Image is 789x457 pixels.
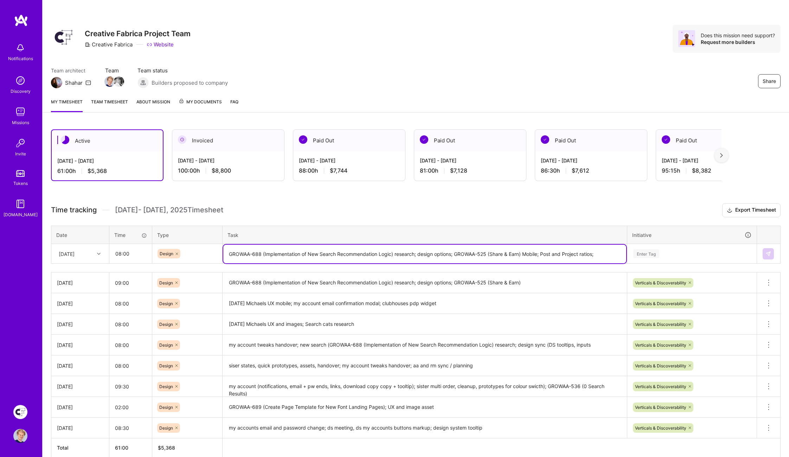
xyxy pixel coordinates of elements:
[212,167,231,174] span: $8,800
[223,294,626,313] textarea: [DATE] Michaels UX mobile; my account email confirmation modal; clubhouses pdp widget
[109,398,152,417] input: HH:MM
[635,425,686,431] span: Verticals & Discoverability
[59,250,75,257] div: [DATE]
[52,130,163,152] div: Active
[159,322,173,327] span: Design
[85,41,133,48] div: Creative Fabrica
[701,32,775,39] div: Does this mission need support?
[420,135,428,144] img: Paid Out
[223,273,626,293] textarea: GROWAA-688 (Implementation of New Search Recommendation Logic) research; design options; GROWAA-5...
[678,30,695,47] img: Avatar
[159,425,173,431] span: Design
[105,76,114,88] a: Team Member Avatar
[110,244,152,263] input: HH:MM
[13,136,27,150] img: Invite
[114,76,123,88] a: Team Member Avatar
[15,150,26,157] div: Invite
[152,226,223,244] th: Type
[635,384,686,389] span: Verticals & Discoverability
[179,98,222,112] a: My Documents
[223,377,626,396] textarea: my account (notifications, email + pw ends, links, download copy copy + tooltip); sister multi or...
[230,98,238,112] a: FAQ
[635,342,686,348] span: Verticals & Discoverability
[722,203,781,217] button: Export Timesheet
[420,167,520,174] div: 81:00 h
[12,119,29,126] div: Missions
[11,88,31,95] div: Discovery
[720,153,723,158] img: right
[414,130,526,151] div: Paid Out
[692,167,711,174] span: $8,382
[88,167,107,175] span: $5,368
[16,170,25,177] img: tokens
[13,197,27,211] img: guide book
[635,280,686,285] span: Verticals & Discoverability
[765,251,771,257] img: Submit
[299,157,399,164] div: [DATE] - [DATE]
[223,315,626,334] textarea: [DATE] Michaels UX and images; Search cats research
[656,130,768,151] div: Paid Out
[105,67,123,74] span: Team
[57,279,103,287] div: [DATE]
[13,73,27,88] img: discovery
[114,231,147,239] div: Time
[223,245,626,263] textarea: GROWAA-688 (Implementation of New Search Recommendation Logic) research; design options; GROWAA-5...
[662,135,670,144] img: Paid Out
[541,135,549,144] img: Paid Out
[701,39,775,45] div: Request more builders
[4,211,38,218] div: [DOMAIN_NAME]
[12,405,29,419] a: Creative Fabrica Project Team
[159,280,173,285] span: Design
[57,424,103,432] div: [DATE]
[115,206,223,214] span: [DATE] - [DATE] , 2025 Timesheet
[57,362,103,369] div: [DATE]
[13,429,27,443] img: User Avatar
[662,167,762,174] div: 95:15 h
[51,77,62,88] img: Team Architect
[136,98,170,112] a: About Mission
[109,377,152,396] input: HH:MM
[159,384,173,389] span: Design
[572,167,589,174] span: $7,612
[57,341,103,349] div: [DATE]
[51,98,83,112] a: My timesheet
[159,405,173,410] span: Design
[178,135,186,144] img: Invoiced
[662,157,762,164] div: [DATE] - [DATE]
[763,78,776,85] span: Share
[635,405,686,410] span: Verticals & Discoverability
[158,445,175,451] span: $ 5,368
[13,41,27,55] img: bell
[97,252,101,256] i: icon Chevron
[85,80,91,85] i: icon Mail
[758,74,781,88] button: Share
[109,419,152,437] input: HH:MM
[109,273,152,292] input: HH:MM
[299,135,307,144] img: Paid Out
[109,294,152,313] input: HH:MM
[450,167,467,174] span: $7,128
[178,157,278,164] div: [DATE] - [DATE]
[147,41,174,48] a: Website
[57,404,103,411] div: [DATE]
[57,321,103,328] div: [DATE]
[65,79,83,86] div: Shahar
[91,98,128,112] a: Team timesheet
[223,335,626,355] textarea: my account tweaks handover; new search (GROWAA-688 (Implementation of New Search Recommendation L...
[632,231,752,239] div: Initiative
[51,67,91,74] span: Team architect
[109,336,152,354] input: HH:MM
[85,42,90,47] i: icon CompanyGray
[541,167,641,174] div: 86:30 h
[727,207,732,214] i: icon Download
[104,76,115,87] img: Team Member Avatar
[299,167,399,174] div: 88:00 h
[330,167,347,174] span: $7,744
[85,29,191,38] h3: Creative Fabrica Project Team
[535,130,647,151] div: Paid Out
[159,342,173,348] span: Design
[420,157,520,164] div: [DATE] - [DATE]
[109,356,152,375] input: HH:MM
[223,356,626,375] textarea: siser states, quick prototypes, assets, handover; my account tweaks handover; aa and rm sync / pl...
[114,76,124,87] img: Team Member Avatar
